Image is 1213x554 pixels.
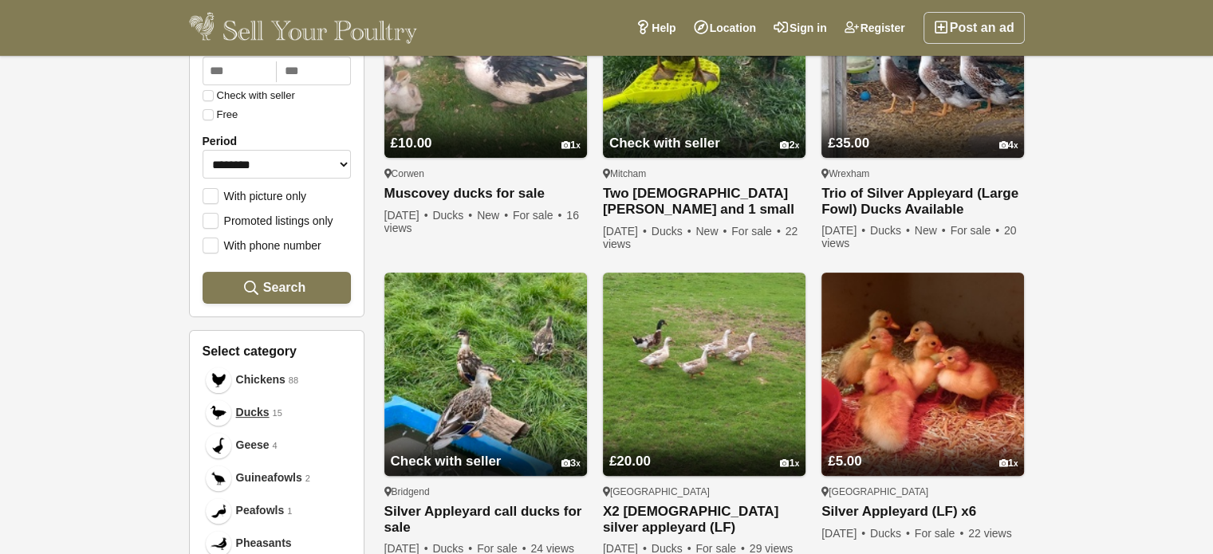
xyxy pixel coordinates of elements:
span: Chickens [236,371,286,388]
label: With picture only [203,188,306,202]
a: Guineafowls Guineafowls 2 [203,462,351,494]
a: £10.00 1 [384,105,587,158]
em: 15 [273,407,282,420]
a: Two [DEMOGRAPHIC_DATA] [PERSON_NAME] and 1 small white chicken [603,186,805,218]
span: Ducks [870,224,912,237]
div: 3 [561,458,581,470]
label: Promoted listings only [203,213,333,227]
label: Free [203,109,238,120]
span: For sale [950,224,1000,237]
img: Chickens [211,372,226,388]
em: 1 [287,505,292,518]
img: Pheasants [211,536,226,552]
span: New [477,209,510,222]
a: Silver Appleyard (LF) x6 [821,504,1024,521]
span: £10.00 [391,136,432,151]
div: 1 [999,458,1018,470]
div: Mitcham [603,167,805,180]
label: Period [203,135,351,147]
span: Ducks [870,527,912,540]
span: £5.00 [828,454,862,469]
span: [DATE] [384,209,430,222]
span: [DATE] [821,224,867,237]
div: Corwen [384,167,587,180]
a: Post an ad [924,12,1025,44]
img: Peafowls [211,503,226,519]
a: X2 [DEMOGRAPHIC_DATA] silver appleyard (LF) [603,504,805,536]
span: Guineafowls [236,470,302,486]
a: Check with seller 2 [603,105,805,158]
div: Bridgend [384,485,587,498]
label: With phone number [203,238,321,252]
a: Peafowls Peafowls 1 [203,494,351,527]
img: X2 female silver appleyard (LF) [603,273,805,475]
em: 88 [289,374,298,387]
span: Check with seller [609,136,720,151]
span: Ducks [432,209,474,222]
span: Pheasants [236,535,292,552]
img: Silver Appleyard (LF) x6 [821,273,1024,475]
span: For sale [915,527,965,540]
img: Geese [211,438,226,454]
span: [DATE] [821,527,867,540]
h3: Select category [203,344,351,359]
span: 16 views [384,209,579,234]
div: 2 [780,139,799,151]
a: Register [836,12,914,44]
span: Ducks [652,225,693,238]
span: Peafowls [236,502,285,519]
button: Search [203,272,351,304]
img: Guineafowls [211,470,226,486]
em: 2 [305,472,310,485]
span: Check with seller [391,454,502,469]
a: Location [685,12,765,44]
div: Wrexham [821,167,1024,180]
span: 20 views [821,224,1016,249]
div: 4 [999,139,1018,151]
a: Check with seller 3 [384,423,587,476]
span: Geese [236,437,270,454]
a: Trio of Silver Appleyard (Large Fowl) Ducks Available [821,186,1024,218]
span: [DATE] [603,225,648,238]
a: £35.00 4 [821,105,1024,158]
a: £20.00 1 [603,423,805,476]
span: For sale [513,209,563,222]
a: Geese Geese 4 [203,429,351,462]
a: Chickens Chickens 88 [203,363,351,396]
em: 4 [273,439,278,453]
a: Ducks Ducks 15 [203,396,351,429]
div: 1 [561,139,581,151]
div: [GEOGRAPHIC_DATA] [603,485,805,498]
img: Ducks [211,405,226,421]
span: New [915,224,947,237]
a: Help [627,12,684,44]
label: Check with seller [203,90,295,101]
a: Silver Appleyard call ducks for sale [384,504,587,536]
span: Ducks [236,404,270,421]
a: Sign in [765,12,836,44]
div: 1 [780,458,799,470]
span: For sale [731,225,782,238]
span: 22 views [603,225,798,250]
span: £35.00 [828,136,869,151]
span: Search [263,280,305,295]
span: 22 views [968,527,1011,540]
span: £20.00 [609,454,651,469]
a: Muscovey ducks for sale [384,186,587,202]
div: [GEOGRAPHIC_DATA] [821,485,1024,498]
img: Silver Appleyard call ducks for sale [384,273,587,475]
a: £5.00 1 [821,423,1024,476]
span: New [695,225,728,238]
img: Sell Your Poultry [189,12,418,44]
